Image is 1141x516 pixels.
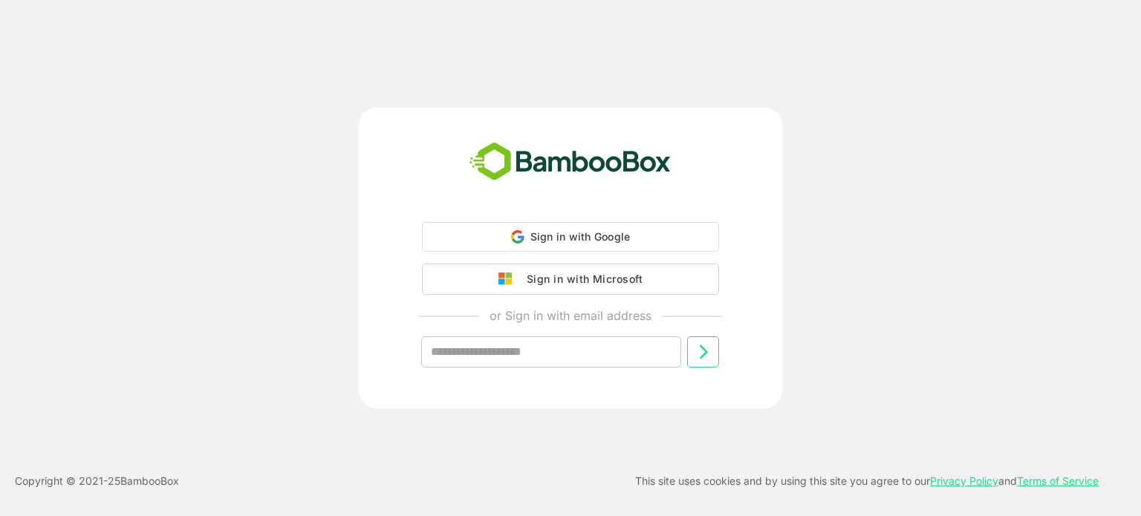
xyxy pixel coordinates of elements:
[15,472,179,490] p: Copyright © 2021- 25 BambooBox
[422,222,719,252] div: Sign in with Google
[422,264,719,295] button: Sign in with Microsoft
[930,474,998,487] a: Privacy Policy
[498,272,519,286] img: google
[519,270,643,289] div: Sign in with Microsoft
[461,137,679,186] img: bamboobox
[635,472,1099,490] p: This site uses cookies and by using this site you agree to our and
[490,307,651,324] p: or Sign in with email address
[1017,474,1099,487] a: Terms of Service
[530,230,631,243] span: Sign in with Google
